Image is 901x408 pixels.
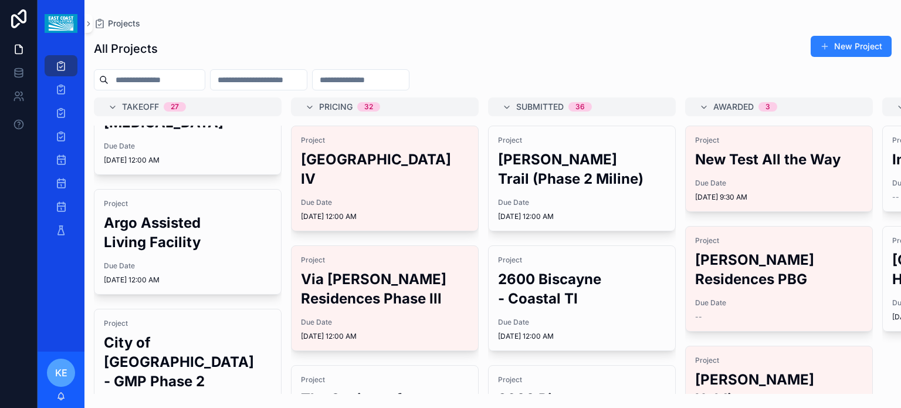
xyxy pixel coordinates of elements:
span: Pricing [319,101,353,113]
div: 3 [765,102,770,112]
a: Project[GEOGRAPHIC_DATA] IVDue Date[DATE] 12:00 AM [291,126,479,231]
img: App logo [45,14,77,33]
span: [DATE] 9:30 AM [695,193,863,202]
span: -- [695,312,702,322]
button: New Project [811,36,892,57]
span: Project [498,136,666,145]
span: Project [301,255,469,265]
a: Project[PERSON_NAME] Residences PBGDue Date-- [685,226,873,332]
span: [DATE] 12:00 AM [104,275,272,285]
span: Project [104,319,272,328]
span: Project [104,199,272,208]
span: Takeoff [122,101,159,113]
span: Due Date [301,318,469,327]
h2: 2600 Biscayne - Coastal TI [498,269,666,308]
a: Project2600 Biscayne - Coastal TIDue Date[DATE] 12:00 AM [488,245,676,351]
h1: All Projects [94,41,158,57]
div: 32 [364,102,373,112]
a: ProjectArgo Assisted Living FacilityDue Date[DATE] 12:00 AM [94,189,282,295]
span: [DATE] 12:00 AM [498,332,666,341]
span: Due Date [498,318,666,327]
div: scrollable content [38,47,84,256]
div: 36 [575,102,585,112]
span: Project [498,375,666,385]
h2: New Test All the Way [695,150,863,169]
span: [DATE] 12:00 AM [498,212,666,221]
span: Project [695,236,863,245]
h2: [PERSON_NAME] Residences PBG [695,250,863,289]
span: Awarded [713,101,754,113]
span: KE [55,366,67,380]
span: Project [695,356,863,365]
span: Due Date [695,178,863,188]
h2: Argo Assisted Living Facility [104,213,272,252]
h2: [GEOGRAPHIC_DATA] IV [301,150,469,188]
span: [DATE] 12:00 AM [301,332,469,341]
span: Due Date [104,141,272,151]
h2: City of [GEOGRAPHIC_DATA] - GMP Phase 2 [104,333,272,391]
span: [DATE] 12:00 AM [301,212,469,221]
span: Project [301,136,469,145]
a: Projects [94,18,140,29]
span: Due Date [695,298,863,308]
a: Project[PERSON_NAME] Trail (Phase 2 Miline)Due Date[DATE] 12:00 AM [488,126,676,231]
span: Due Date [301,198,469,207]
a: ProjectVia [PERSON_NAME] Residences Phase lllDue Date[DATE] 12:00 AM [291,245,479,351]
span: -- [892,193,899,202]
span: Due Date [498,198,666,207]
span: Due Date [104,261,272,271]
span: [DATE] 12:00 AM [104,156,272,165]
h2: Via [PERSON_NAME] Residences Phase lll [301,269,469,308]
span: Submitted [516,101,564,113]
span: Project [498,255,666,265]
span: Project [695,136,863,145]
a: ProjectNew Test All the WayDue Date[DATE] 9:30 AM [685,126,873,212]
div: 27 [171,102,179,112]
span: Projects [108,18,140,29]
span: Project [301,375,469,385]
h2: [PERSON_NAME] Trail (Phase 2 Miline) [498,150,666,188]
